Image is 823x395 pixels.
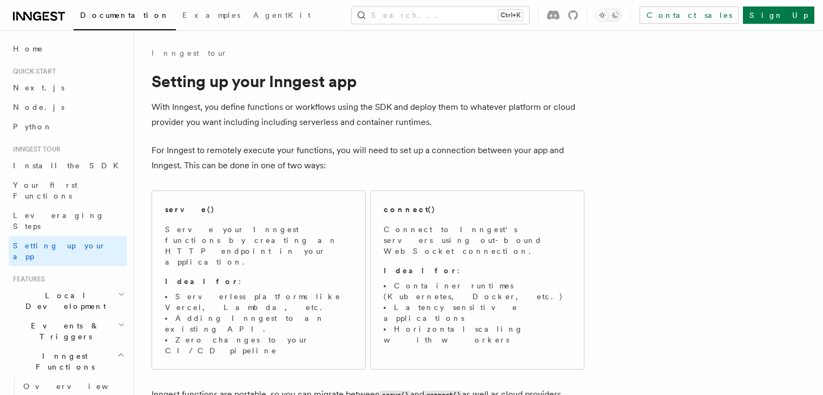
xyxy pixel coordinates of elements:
li: Serverless platforms like Vercel, Lambda, etc. [165,291,352,313]
a: AgentKit [247,3,317,29]
h1: Setting up your Inngest app [152,71,584,91]
a: Examples [176,3,247,29]
a: Your first Functions [9,175,127,206]
span: AgentKit [253,11,311,19]
span: Features [9,275,45,284]
button: Events & Triggers [9,316,127,346]
a: Setting up your app [9,236,127,266]
p: : [384,265,571,276]
p: Serve your Inngest functions by creating an HTTP endpoint in your application. [165,224,352,267]
button: Search...Ctrl+K [352,6,529,24]
a: Inngest tour [152,48,227,58]
p: For Inngest to remotely execute your functions, you will need to set up a connection between your... [152,143,584,173]
a: Python [9,117,127,136]
span: Leveraging Steps [13,211,104,231]
span: Your first Functions [13,181,77,200]
li: Horizontal scaling with workers [384,324,571,345]
button: Inngest Functions [9,346,127,377]
span: Home [13,43,43,54]
li: Zero changes to your CI/CD pipeline [165,334,352,356]
span: Next.js [13,83,64,92]
a: Sign Up [743,6,814,24]
span: Overview [23,382,135,391]
li: Container runtimes (Kubernetes, Docker, etc.) [384,280,571,302]
span: Install the SDK [13,161,125,170]
a: Contact sales [640,6,739,24]
span: Documentation [80,11,169,19]
span: Inngest Functions [9,351,117,372]
span: Events & Triggers [9,320,118,342]
li: Adding Inngest to an existing API. [165,313,352,334]
span: Quick start [9,67,56,76]
a: serve()Serve your Inngest functions by creating an HTTP endpoint in your application.Ideal for:Se... [152,190,366,370]
span: Python [13,122,52,131]
a: Node.js [9,97,127,117]
li: Latency sensitive applications [384,302,571,324]
button: Local Development [9,286,127,316]
a: Documentation [74,3,176,30]
span: Local Development [9,290,118,312]
a: Next.js [9,78,127,97]
button: Toggle dark mode [596,9,622,22]
strong: Ideal for [384,266,457,275]
a: Home [9,39,127,58]
span: Node.js [13,103,64,111]
a: connect()Connect to Inngest's servers using out-bound WebSocket connection.Ideal for:Container ru... [370,190,584,370]
strong: Ideal for [165,277,239,286]
p: Connect to Inngest's servers using out-bound WebSocket connection. [384,224,571,256]
a: Leveraging Steps [9,206,127,236]
h2: serve() [165,204,215,215]
span: Examples [182,11,240,19]
p: With Inngest, you define functions or workflows using the SDK and deploy them to whatever platfor... [152,100,584,130]
span: Inngest tour [9,145,61,154]
span: Setting up your app [13,241,106,261]
p: : [165,276,352,287]
a: Install the SDK [9,156,127,175]
h2: connect() [384,204,436,215]
kbd: Ctrl+K [498,10,523,21]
